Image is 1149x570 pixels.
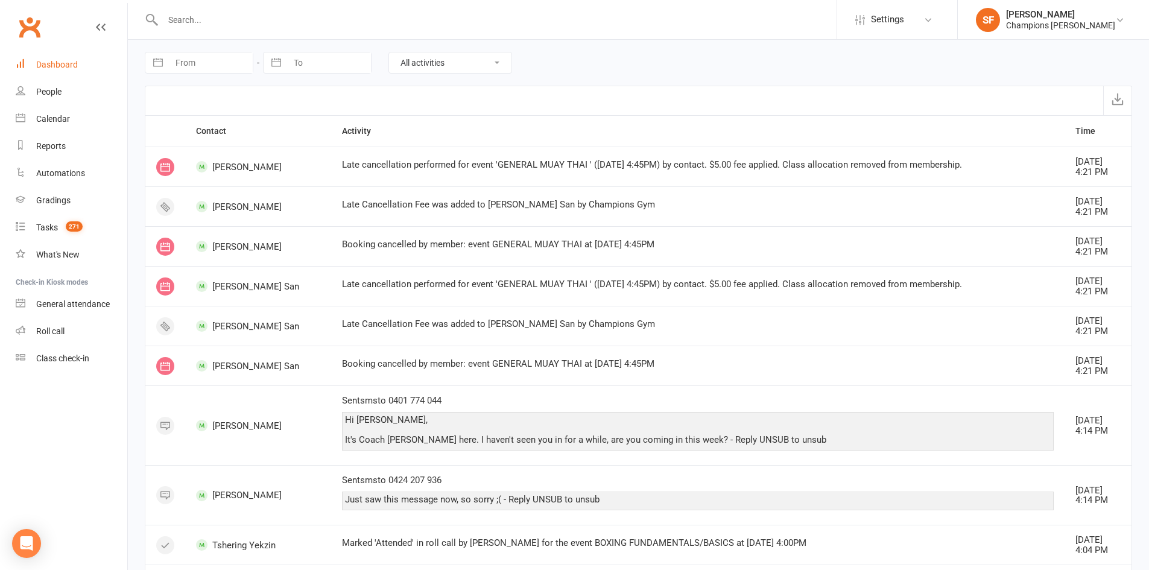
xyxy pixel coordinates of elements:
[16,214,127,241] a: Tasks 271
[342,279,1054,290] div: Late cancellation performed for event 'GENERAL MUAY THAI ' ([DATE] 4:45PM) by contact. $5.00 fee ...
[16,241,127,268] a: What's New
[976,8,1000,32] div: SF
[36,353,89,363] div: Class check-in
[36,195,71,205] div: Gradings
[196,539,320,551] span: Tshering Yekzin
[36,87,62,97] div: People
[1075,416,1121,435] div: [DATE] 4:14 PM
[16,160,127,187] a: Automations
[196,161,320,173] span: [PERSON_NAME]
[342,319,1054,329] div: Late Cancellation Fee was added to [PERSON_NAME] San by Champions Gym
[159,11,837,28] input: Search...
[14,12,45,42] a: Clubworx
[1006,9,1115,20] div: [PERSON_NAME]
[36,168,85,178] div: Automations
[36,223,58,232] div: Tasks
[66,221,83,232] span: 271
[16,318,127,345] a: Roll call
[16,345,127,372] a: Class kiosk mode
[36,141,66,151] div: Reports
[1075,535,1121,555] div: [DATE] 4:04 PM
[36,326,65,336] div: Roll call
[342,239,1054,250] div: Booking cancelled by member: event GENERAL MUAY THAI at [DATE] 4:45PM
[345,415,1051,445] div: Hi [PERSON_NAME], It's Coach [PERSON_NAME] here. I haven't seen you in for a while, are you comin...
[345,495,1051,505] div: Just saw this message now, so sorry ;( - Reply UNSUB to unsub
[1075,486,1121,505] div: [DATE] 4:14 PM
[342,160,1054,170] div: Late cancellation performed for event 'GENERAL MUAY THAI ' ([DATE] 4:45PM) by contact. $5.00 fee ...
[1075,316,1121,336] div: [DATE] 4:21 PM
[196,420,320,431] span: [PERSON_NAME]
[1075,197,1121,217] div: [DATE] 4:21 PM
[342,395,442,406] span: Sent sms to 0401 774 044
[196,280,320,292] span: [PERSON_NAME] San
[196,360,320,372] span: [PERSON_NAME] San
[36,299,110,309] div: General attendance
[331,116,1065,147] th: Activity
[16,133,127,160] a: Reports
[16,187,127,214] a: Gradings
[196,241,320,252] span: [PERSON_NAME]
[287,52,371,73] input: To
[36,114,70,124] div: Calendar
[36,60,78,69] div: Dashboard
[185,116,331,147] th: Contact
[1065,116,1132,147] th: Time
[12,529,41,558] div: Open Intercom Messenger
[342,475,442,486] span: Sent sms to 0424 207 936
[16,78,127,106] a: People
[871,6,904,33] span: Settings
[1006,20,1115,31] div: Champions [PERSON_NAME]
[342,200,1054,210] div: Late Cancellation Fee was added to [PERSON_NAME] San by Champions Gym
[1075,276,1121,296] div: [DATE] 4:21 PM
[36,250,80,259] div: What's New
[196,490,320,501] span: [PERSON_NAME]
[16,106,127,133] a: Calendar
[169,52,253,73] input: From
[196,201,320,212] span: [PERSON_NAME]
[196,320,320,332] span: [PERSON_NAME] San
[342,538,1054,548] div: Marked 'Attended' in roll call by [PERSON_NAME] for the event BOXING FUNDAMENTALS/BASICS at [DATE...
[1075,356,1121,376] div: [DATE] 4:21 PM
[16,51,127,78] a: Dashboard
[1075,157,1121,177] div: [DATE] 4:21 PM
[342,359,1054,369] div: Booking cancelled by member: event GENERAL MUAY THAI at [DATE] 4:45PM
[16,291,127,318] a: General attendance kiosk mode
[1075,236,1121,256] div: [DATE] 4:21 PM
